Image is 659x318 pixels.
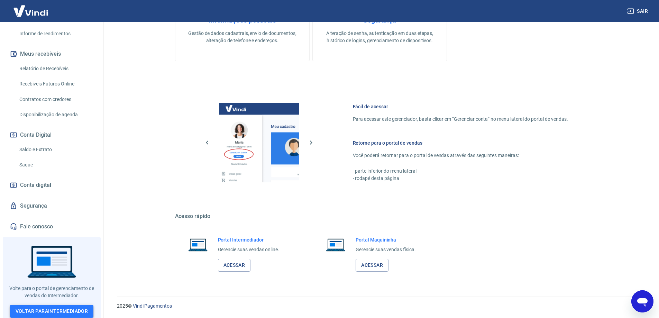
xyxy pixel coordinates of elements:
[218,236,280,243] h6: Portal Intermediador
[321,236,350,253] img: Imagem de um notebook aberto
[17,108,95,122] a: Disponibilização de agenda
[17,158,95,172] a: Saque
[626,5,651,18] button: Sair
[8,198,95,213] a: Segurança
[353,152,568,159] p: Você poderá retornar para o portal de vendas através das seguintes maneiras:
[175,213,585,220] h5: Acesso rápido
[17,77,95,91] a: Recebíveis Futuros Online
[17,62,95,76] a: Relatório de Recebíveis
[17,143,95,157] a: Saldo e Extrato
[8,127,95,143] button: Conta Digital
[356,259,388,272] a: Acessar
[631,290,653,312] iframe: Botão para abrir a janela de mensagens, conversa em andamento
[186,30,298,44] p: Gestão de dados cadastrais, envio de documentos, alteração de telefone e endereços.
[218,259,251,272] a: Acessar
[353,103,568,110] h6: Fácil de acessar
[10,305,94,318] a: Voltar paraIntermediador
[353,139,568,146] h6: Retorne para o portal de vendas
[8,0,53,21] img: Vindi
[8,46,95,62] button: Meus recebíveis
[20,180,51,190] span: Conta digital
[133,303,172,309] a: Vindi Pagamentos
[17,27,95,41] a: Informe de rendimentos
[183,236,212,253] img: Imagem de um notebook aberto
[356,236,416,243] h6: Portal Maquininha
[117,302,642,310] p: 2025 ©
[324,30,436,44] p: Alteração de senha, autenticação em duas etapas, histórico de logins, gerenciamento de dispositivos.
[353,175,568,182] p: - rodapé desta página
[219,103,299,182] img: Imagem da dashboard mostrando o botão de gerenciar conta na sidebar no lado esquerdo
[8,178,95,193] a: Conta digital
[356,246,416,253] p: Gerencie suas vendas física.
[353,167,568,175] p: - parte inferior do menu lateral
[8,219,95,234] a: Fale conosco
[353,116,568,123] p: Para acessar este gerenciador, basta clicar em “Gerenciar conta” no menu lateral do portal de ven...
[218,246,280,253] p: Gerencie suas vendas online.
[17,92,95,107] a: Contratos com credores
